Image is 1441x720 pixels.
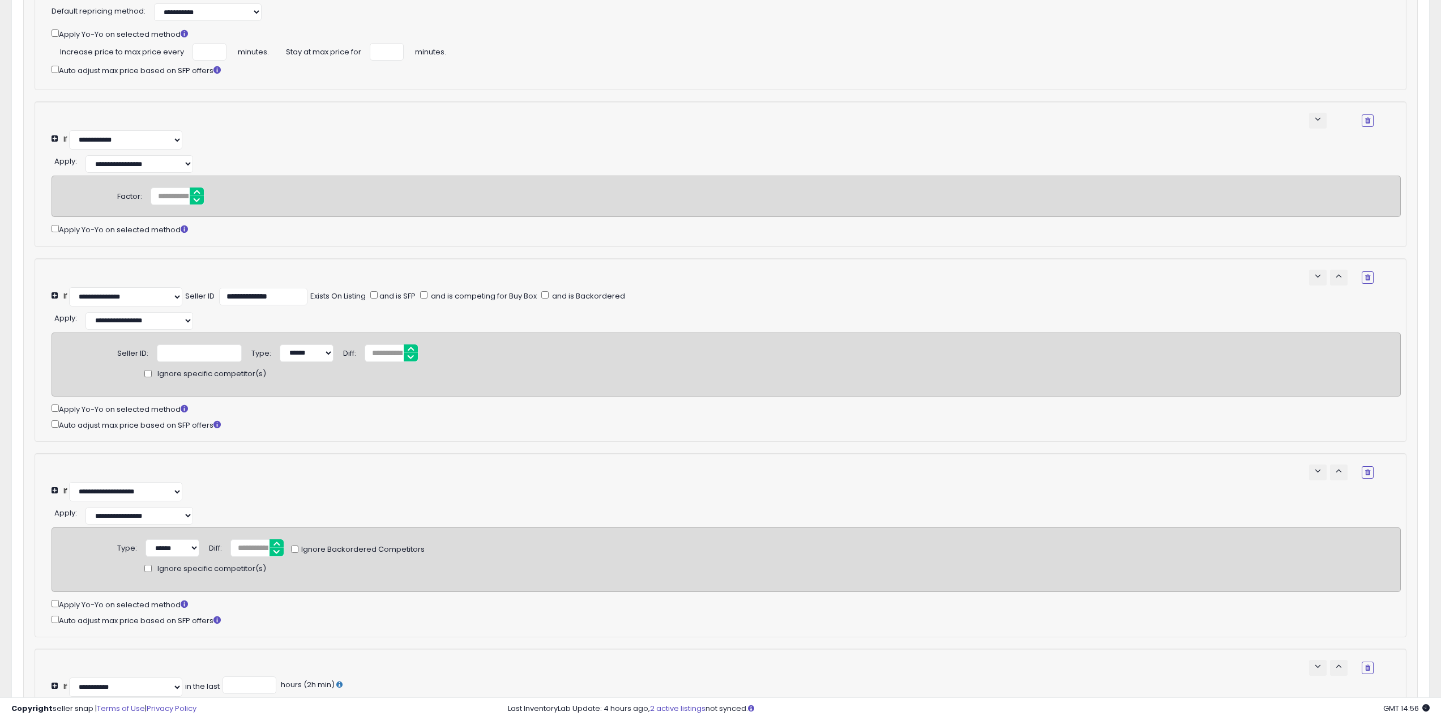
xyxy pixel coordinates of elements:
[378,291,416,301] span: and is SFP
[1333,466,1344,476] span: keyboard_arrow_up
[54,504,77,519] div: :
[1312,661,1323,672] span: keyboard_arrow_down
[52,63,1374,76] div: Auto adjust max price based on SFP offers
[550,291,625,301] span: and is Backordered
[1365,274,1370,281] i: Remove Condition
[1312,271,1323,282] span: keyboard_arrow_down
[1309,113,1327,129] button: keyboard_arrow_down
[54,508,75,518] span: Apply
[310,291,366,302] div: Exists On Listing
[1309,270,1327,286] button: keyboard_arrow_down
[1333,661,1344,672] span: keyboard_arrow_up
[52,402,1401,415] div: Apply Yo-Yo on selected method
[157,369,266,380] span: Ignore specific competitor(s)
[54,309,77,324] div: :
[52,6,146,17] label: Default repricing method:
[52,598,1401,611] div: Apply Yo-Yo on selected method
[1330,465,1348,480] button: keyboard_arrow_up
[1383,703,1430,714] span: 2025-10-8 14:56 GMT
[209,539,222,554] div: Diff:
[1333,271,1344,282] span: keyboard_arrow_up
[508,704,1430,714] div: Last InventoryLab Update: 4 hours ago, not synced.
[157,564,266,574] span: Ignore specific competitor(s)
[1330,660,1348,676] button: keyboard_arrow_up
[343,344,356,359] div: Diff:
[251,344,271,359] div: Type:
[54,313,75,323] span: Apply
[185,291,215,302] div: Seller ID
[1365,117,1370,124] i: Remove Condition
[52,27,1374,40] div: Apply Yo-Yo on selected method
[298,544,425,555] span: Ignore Backordered Competitors
[185,681,220,692] div: in the last
[52,614,1401,627] div: Auto adjust max price based on SFP offers
[1312,466,1323,476] span: keyboard_arrow_down
[117,539,137,554] div: Type:
[117,344,148,359] div: Seller ID:
[60,43,184,58] span: Increase price to max price every
[1330,270,1348,286] button: keyboard_arrow_up
[1309,465,1327,480] button: keyboard_arrow_down
[147,703,196,714] a: Privacy Policy
[650,703,705,714] a: 2 active listings
[54,152,77,167] div: :
[11,703,53,714] strong: Copyright
[54,156,75,167] span: Apply
[429,291,537,301] span: and is competing for Buy Box
[415,43,446,58] span: minutes.
[748,705,754,712] i: Click here to read more about un-synced listings.
[279,679,335,690] span: hours (2h min)
[117,188,142,202] div: Factor:
[1365,469,1370,476] i: Remove Condition
[1309,660,1327,676] button: keyboard_arrow_down
[1312,114,1323,125] span: keyboard_arrow_down
[52,418,1401,431] div: Auto adjust max price based on SFP offers
[238,43,269,58] span: minutes.
[1365,664,1370,671] i: Remove Condition
[97,703,145,714] a: Terms of Use
[286,43,361,58] span: Stay at max price for
[11,704,196,714] div: seller snap | |
[52,223,1401,236] div: Apply Yo-Yo on selected method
